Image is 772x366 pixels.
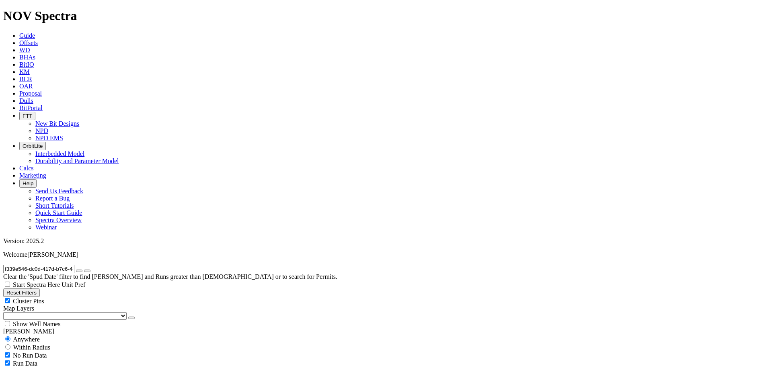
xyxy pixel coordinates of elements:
a: Webinar [35,224,57,231]
span: Anywhere [13,336,40,343]
span: Clear the 'Spud Date' filter to find [PERSON_NAME] and Runs greater than [DEMOGRAPHIC_DATA] or to... [3,273,337,280]
a: Report a Bug [35,195,70,202]
span: FTT [23,113,32,119]
a: BHAs [19,54,35,61]
a: BitPortal [19,104,43,111]
button: Reset Filters [3,288,40,297]
a: Short Tutorials [35,202,74,209]
a: NPD EMS [35,135,63,141]
div: Version: 2025.2 [3,237,769,245]
input: Start Spectra Here [5,282,10,287]
span: OrbitLite [23,143,43,149]
a: Dulls [19,97,33,104]
span: Show Well Names [13,321,60,327]
a: Spectra Overview [35,217,82,223]
span: Map Layers [3,305,34,312]
a: BitIQ [19,61,34,68]
span: Start Spectra Here [13,281,60,288]
a: Durability and Parameter Model [35,157,119,164]
a: NPD [35,127,48,134]
span: Within Radius [13,344,50,351]
a: Calcs [19,165,34,172]
a: Marketing [19,172,46,179]
p: Welcome [3,251,769,258]
button: FTT [19,112,35,120]
a: Quick Start Guide [35,209,82,216]
a: Interbedded Model [35,150,84,157]
a: Send Us Feedback [35,188,83,194]
span: [PERSON_NAME] [27,251,78,258]
input: Search [3,265,74,273]
button: OrbitLite [19,142,46,150]
a: BCR [19,76,32,82]
span: Unit Pref [62,281,85,288]
span: No Run Data [13,352,47,359]
h1: NOV Spectra [3,8,769,23]
div: [PERSON_NAME] [3,328,769,335]
a: WD [19,47,30,53]
a: KM [19,68,30,75]
a: Offsets [19,39,38,46]
span: Help [23,180,33,186]
a: Guide [19,32,35,39]
a: Proposal [19,90,42,97]
span: Cluster Pins [13,298,44,305]
a: New Bit Designs [35,120,79,127]
button: Help [19,179,37,188]
a: OAR [19,83,33,90]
